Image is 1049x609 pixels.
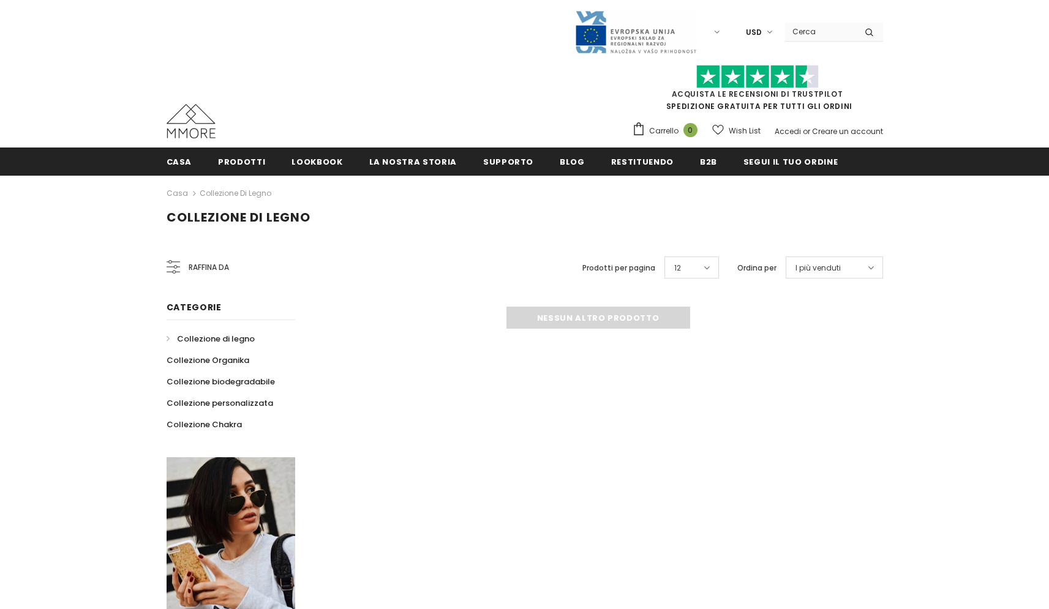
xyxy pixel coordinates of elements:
a: Javni Razpis [574,26,697,37]
input: Search Site [785,23,855,40]
span: Collezione Organika [167,354,249,366]
a: supporto [483,148,533,175]
a: Creare un account [812,126,883,136]
a: Casa [167,148,192,175]
a: Collezione di legno [167,328,255,349]
a: Accedi [775,126,801,136]
span: Segui il tuo ordine [743,156,838,168]
a: Acquista le recensioni di TrustPilot [672,89,843,99]
label: Ordina per [737,262,776,274]
span: Blog [560,156,585,168]
span: 0 [683,123,697,137]
a: Casa [167,186,188,201]
span: B2B [700,156,717,168]
img: Casi MMORE [167,104,216,138]
a: Lookbook [291,148,342,175]
span: Prodotti [218,156,265,168]
span: Restituendo [611,156,674,168]
a: Carrello 0 [632,122,704,140]
span: Categorie [167,301,222,313]
span: supporto [483,156,533,168]
a: Collezione biodegradabile [167,371,275,392]
span: I più venduti [795,262,841,274]
span: Raffina da [189,261,229,274]
span: Carrello [649,125,679,137]
span: Wish List [729,125,761,137]
span: Lookbook [291,156,342,168]
span: Casa [167,156,192,168]
span: SPEDIZIONE GRATUITA PER TUTTI GLI ORDINI [632,70,883,111]
a: Prodotti [218,148,265,175]
span: Collezione Chakra [167,419,242,430]
span: or [803,126,810,136]
a: Restituendo [611,148,674,175]
a: Collezione Organika [167,349,249,371]
img: Javni Razpis [574,10,697,54]
a: Collezione personalizzata [167,392,273,414]
a: Segui il tuo ordine [743,148,838,175]
a: Blog [560,148,585,175]
a: La nostra storia [369,148,457,175]
span: 12 [674,262,681,274]
a: Collezione Chakra [167,414,242,435]
a: B2B [700,148,717,175]
span: La nostra storia [369,156,457,168]
a: Wish List [712,120,761,141]
span: Collezione biodegradabile [167,376,275,387]
img: Fidati di Pilot Stars [696,65,819,89]
span: Collezione di legno [167,209,310,226]
span: Collezione di legno [177,333,255,345]
a: Collezione di legno [200,188,271,198]
span: Collezione personalizzata [167,397,273,409]
span: USD [746,26,762,39]
label: Prodotti per pagina [582,262,655,274]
